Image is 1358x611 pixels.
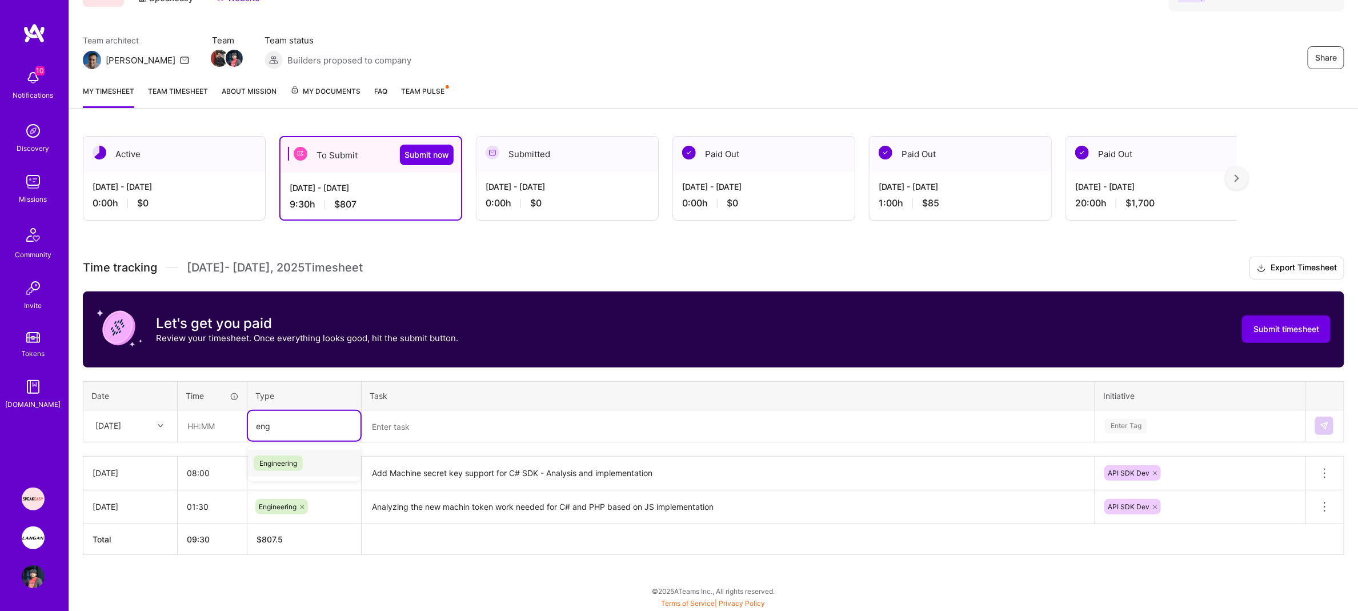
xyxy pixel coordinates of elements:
span: Team status [265,34,411,46]
a: Langan: AI-Copilot for Environmental Site Assessment [19,526,47,549]
div: Enter Tag [1105,417,1147,435]
div: Active [83,137,265,171]
img: Invite [22,277,45,299]
button: Submit timesheet [1242,316,1331,343]
a: Team timesheet [148,85,208,108]
span: $1,700 [1125,197,1155,209]
div: Initiative [1103,390,1297,402]
i: icon Chevron [158,423,163,429]
div: 9:30 h [290,198,452,210]
span: | [662,599,766,608]
div: Paid Out [673,137,855,171]
div: 0:00 h [93,197,256,209]
div: Submitted [476,137,658,171]
a: Team Member Avatar [212,49,227,68]
span: $85 [922,197,939,209]
div: 0:00 h [486,197,649,209]
a: My Documents [290,85,360,108]
span: Team architect [83,34,189,46]
span: Team [212,34,242,46]
div: [DATE] - [DATE] [93,181,256,193]
th: Type [247,381,362,410]
span: 10 [35,66,45,75]
span: API SDK Dev [1108,469,1149,477]
div: 20:00 h [1075,197,1239,209]
a: About Mission [222,85,277,108]
div: [DATE] - [DATE] [682,181,846,193]
input: HH:MM [178,411,246,441]
div: Time [186,390,239,402]
span: Engineering [254,456,303,471]
img: Community [19,221,47,249]
a: Team Member Avatar [227,49,242,68]
span: $807 [334,198,356,210]
span: API SDK Dev [1108,502,1149,511]
div: [PERSON_NAME] [106,54,175,66]
div: Missions [19,193,47,205]
img: logo [23,23,46,43]
a: Team Pulse [401,85,448,108]
textarea: Add Machine secret key support for C# SDK - Analysis and implementation [363,458,1093,489]
img: discovery [22,119,45,142]
div: Tokens [22,348,45,360]
div: [DATE] - [DATE] [290,182,452,194]
textarea: Analyzing the new machin token work needed for C# and PHP based on JS implementation [363,492,1093,523]
img: Submit [1320,421,1329,430]
p: Review your timesheet. Once everything looks good, hit the submit button. [156,332,458,344]
div: [DOMAIN_NAME] [6,398,61,410]
span: $0 [727,197,738,209]
img: Langan: AI-Copilot for Environmental Site Assessment [22,526,45,549]
a: FAQ [374,85,387,108]
div: Discovery [17,142,50,154]
img: Submitted [486,146,499,159]
div: [DATE] - [DATE] [1075,181,1239,193]
th: Total [83,524,178,554]
img: Paid Out [1075,146,1089,159]
a: User Avatar [19,565,47,588]
img: coin [97,305,142,351]
a: Speakeasy: Software Engineer to help Customers write custom functions [19,488,47,510]
div: To Submit [281,137,461,173]
input: HH:MM [178,492,247,522]
a: Privacy Policy [719,599,766,608]
img: teamwork [22,170,45,193]
button: Share [1308,46,1344,69]
span: Team Pulse [401,87,444,95]
h3: Let's get you paid [156,315,458,332]
div: [DATE] [93,501,168,513]
span: $ 807.5 [257,534,283,544]
div: [DATE] [95,420,121,432]
img: Team Architect [83,51,101,69]
div: Paid Out [1066,137,1248,171]
th: Date [83,381,178,410]
span: My Documents [290,85,360,98]
th: 09:30 [178,524,247,554]
div: Paid Out [870,137,1051,171]
button: Submit now [400,145,454,165]
a: Terms of Service [662,599,715,608]
div: Invite [25,299,42,312]
div: [DATE] [93,467,168,479]
img: Team Member Avatar [211,50,228,67]
img: Builders proposed to company [265,51,283,69]
img: right [1235,174,1239,182]
div: Notifications [13,89,54,101]
button: Export Timesheet [1249,257,1344,279]
span: [DATE] - [DATE] , 2025 Timesheet [187,261,363,275]
img: Speakeasy: Software Engineer to help Customers write custom functions [22,488,45,510]
img: Team Member Avatar [226,50,243,67]
img: Paid Out [682,146,696,159]
i: icon Download [1257,262,1266,274]
img: guide book [22,376,45,398]
span: Time tracking [83,261,157,275]
span: Submit now [404,149,449,161]
div: 1:00 h [879,197,1042,209]
span: Share [1315,52,1337,63]
img: Active [93,146,106,159]
span: $0 [137,197,149,209]
img: tokens [26,332,40,343]
div: [DATE] - [DATE] [486,181,649,193]
img: bell [22,66,45,89]
input: HH:MM [178,458,247,488]
span: Engineering [259,502,297,511]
